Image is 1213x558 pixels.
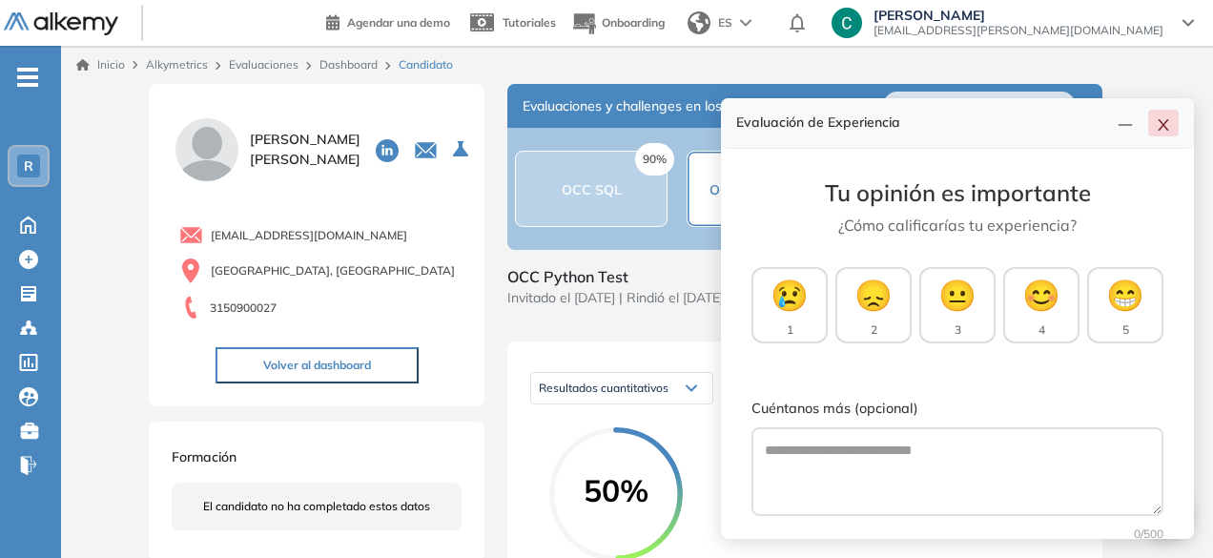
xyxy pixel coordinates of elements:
span: El candidato no ha completado estos datos [203,498,430,515]
i: - [17,75,38,79]
span: [EMAIL_ADDRESS][DOMAIN_NAME] [211,227,407,244]
img: PROFILE_MENU_LOGO_USER [172,114,242,185]
span: Alkymetrics [146,57,208,72]
span: Tutoriales [503,15,556,30]
span: Invitado el [DATE] | Rindió el [DATE] [507,288,724,308]
button: 😢1 [751,267,828,343]
span: 😞 [854,272,893,318]
span: Evaluaciones y challenges en los que participó el candidato [523,96,883,116]
button: 😐3 [919,267,996,343]
span: close [1156,117,1171,133]
span: [GEOGRAPHIC_DATA], [GEOGRAPHIC_DATA] [211,262,455,279]
span: 5 [1122,321,1129,339]
button: line [1110,110,1141,136]
span: 3150900027 [210,300,277,317]
label: Cuéntanos más (opcional) [751,399,1163,420]
span: Onboarding [602,15,665,30]
span: R [24,158,33,174]
span: 😁 [1106,272,1144,318]
img: Logo [4,12,118,36]
span: Formación [172,448,236,465]
a: Agendar una demo [326,10,450,32]
span: 😊 [1022,272,1060,318]
span: 90% [635,143,674,176]
div: 0 /500 [751,526,1163,543]
button: 😁5 [1087,267,1163,343]
span: 2 [871,321,877,339]
button: close [1148,110,1179,136]
span: 😢 [771,272,809,318]
span: 4 [1038,321,1045,339]
span: 3 [955,321,961,339]
span: OCC Python Test [507,265,724,288]
span: 😐 [938,272,977,318]
span: ES [718,14,732,31]
span: 1 [787,321,793,339]
p: ¿Cómo calificarías tu experiencia? [751,214,1163,237]
span: [PERSON_NAME] [PERSON_NAME] [250,130,360,170]
h3: Tu opinión es importante [751,179,1163,207]
span: Candidato [399,56,453,73]
button: Seleccione la evaluación activa [445,133,480,167]
span: line [1118,117,1133,133]
span: [EMAIL_ADDRESS][PERSON_NAME][DOMAIN_NAME] [874,23,1163,38]
button: 😊4 [1003,267,1079,343]
span: 50% [549,475,683,506]
span: [PERSON_NAME] [874,8,1163,23]
a: Inicio [76,56,125,73]
h4: Evaluación de Experiencia [736,114,1110,131]
span: OCC Python Test [709,181,817,198]
img: arrow [740,19,751,27]
button: 😞2 [835,267,912,343]
span: Resultados cuantitativos [539,381,668,395]
button: Volver al dashboard [216,347,419,383]
a: Dashboard [319,57,378,72]
span: OCC SQL [562,181,622,198]
a: Evaluaciones [229,57,298,72]
img: world [688,11,710,34]
span: Agendar una demo [347,15,450,30]
button: Onboarding [571,3,665,44]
